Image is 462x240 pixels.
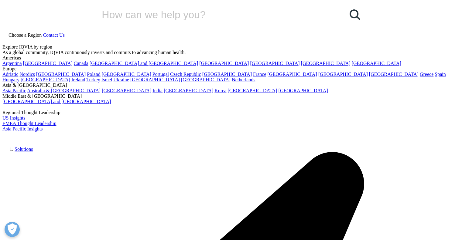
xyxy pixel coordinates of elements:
a: [GEOGRAPHIC_DATA] [352,61,401,66]
a: [GEOGRAPHIC_DATA] [164,88,213,93]
a: [GEOGRAPHIC_DATA] [21,77,70,82]
div: Regional Thought Leadership [2,110,460,115]
input: Search [98,5,328,24]
div: Americas [2,55,460,61]
a: [GEOGRAPHIC_DATA] [36,72,86,77]
a: [GEOGRAPHIC_DATA] [181,77,231,82]
a: EMEA Thought Leadership [2,121,56,126]
a: Czech Republic [170,72,201,77]
img: IQVIA Healthcare Information Technology and Pharma Clinical Research Company [2,132,51,140]
a: [GEOGRAPHIC_DATA] and [GEOGRAPHIC_DATA] [90,61,198,66]
a: [GEOGRAPHIC_DATA] [202,72,252,77]
a: France [253,72,266,77]
svg: Search [350,9,360,20]
button: Open Preferences [5,222,20,237]
a: Portugal [152,72,169,77]
a: [GEOGRAPHIC_DATA] [199,61,249,66]
a: Spain [435,72,446,77]
div: Middle East & [GEOGRAPHIC_DATA] [2,93,460,99]
a: [GEOGRAPHIC_DATA] [301,61,351,66]
a: Asia Pacific [2,88,26,93]
a: Netherlands [232,77,255,82]
a: [GEOGRAPHIC_DATA] [102,88,151,93]
a: Contact Us [43,32,65,38]
a: [GEOGRAPHIC_DATA] [279,88,328,93]
a: Ukraine [113,77,129,82]
a: [GEOGRAPHIC_DATA] [102,72,151,77]
a: [GEOGRAPHIC_DATA] [318,72,368,77]
a: Poland [87,72,100,77]
a: Canada [74,61,88,66]
div: As a global community, IQVIA continuously invests and commits to advancing human health. [2,50,460,55]
a: India [152,88,163,93]
a: [GEOGRAPHIC_DATA] and [GEOGRAPHIC_DATA] [2,99,111,104]
div: Asia & [GEOGRAPHIC_DATA] [2,83,460,88]
a: Ireland [71,77,85,82]
a: [GEOGRAPHIC_DATA] [369,72,419,77]
a: Search [346,5,364,24]
div: Explore IQVIA by region [2,44,460,50]
a: Argentina [2,61,22,66]
a: Adriatic [2,72,18,77]
a: Turkey [86,77,100,82]
a: [GEOGRAPHIC_DATA] [23,61,73,66]
a: Asia Pacific Insights [2,126,43,131]
a: [GEOGRAPHIC_DATA] [228,88,277,93]
a: Greece [420,72,433,77]
div: Europe [2,66,460,72]
a: Israel [101,77,112,82]
a: [GEOGRAPHIC_DATA] [250,61,299,66]
a: Nordics [19,72,35,77]
a: [GEOGRAPHIC_DATA] [268,72,317,77]
a: Hungary [2,77,19,82]
a: [GEOGRAPHIC_DATA] [130,77,180,82]
a: Solutions [15,147,33,152]
a: Korea [214,88,226,93]
a: US Insights [2,115,25,120]
a: Australia & [GEOGRAPHIC_DATA] [27,88,101,93]
span: Choose a Region [9,32,42,38]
